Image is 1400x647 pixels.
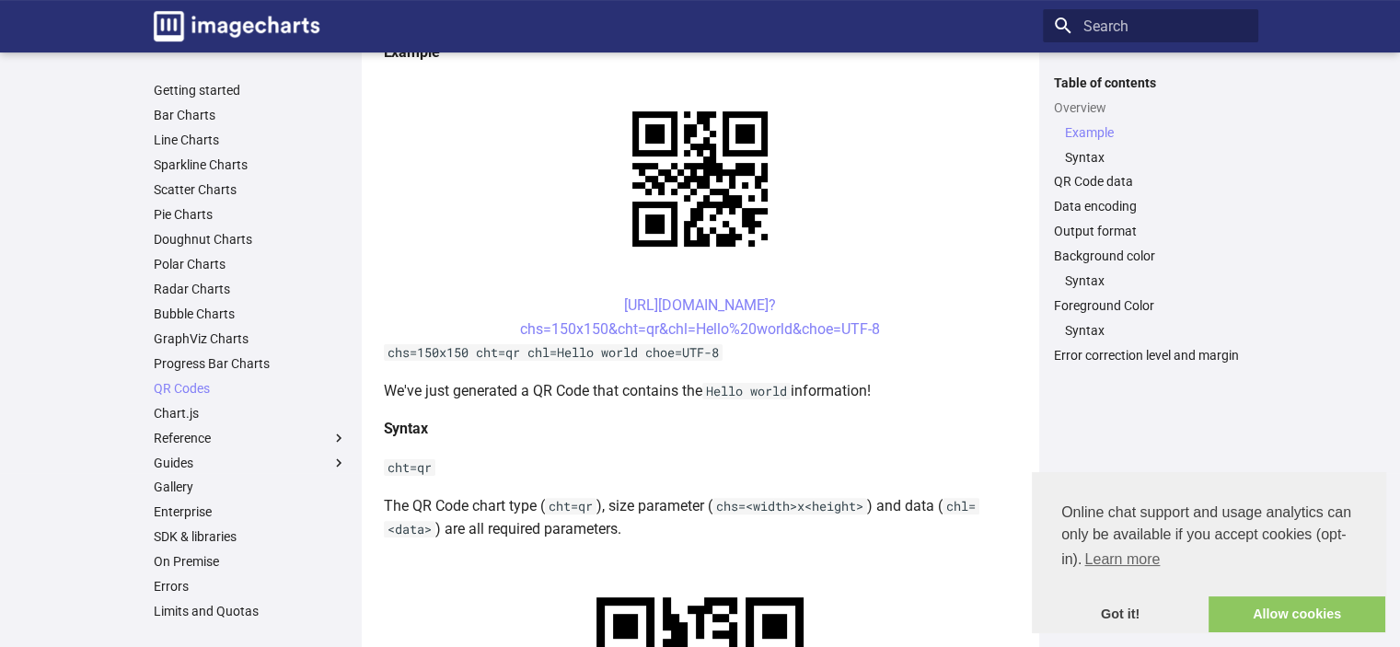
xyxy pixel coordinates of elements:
[1082,546,1163,573] a: learn more about cookies
[545,498,596,514] code: cht=qr
[1054,99,1247,116] a: Overview
[1032,472,1385,632] div: cookieconsent
[146,4,327,49] a: Image-Charts documentation
[1043,75,1258,364] nav: Table of contents
[154,156,347,173] a: Sparkline Charts
[154,430,347,446] label: Reference
[1065,124,1247,141] a: Example
[154,281,347,297] a: Radar Charts
[384,417,1017,441] h4: Syntax
[1054,322,1247,339] nav: Foreground Color
[154,380,347,397] a: QR Codes
[154,553,347,570] a: On Premise
[1054,248,1247,264] a: Background color
[1054,223,1247,239] a: Output format
[600,79,800,279] img: chart
[1032,596,1209,633] a: dismiss cookie message
[384,344,723,361] code: chs=150x150 cht=qr chl=Hello world choe=UTF-8
[1054,272,1247,289] nav: Background color
[1054,173,1247,190] a: QR Code data
[1065,149,1247,166] a: Syntax
[154,603,347,619] a: Limits and Quotas
[154,503,347,520] a: Enterprise
[154,256,347,272] a: Polar Charts
[154,578,347,595] a: Errors
[154,405,347,422] a: Chart.js
[154,107,347,123] a: Bar Charts
[520,296,880,338] a: [URL][DOMAIN_NAME]?chs=150x150&cht=qr&chl=Hello%20world&choe=UTF-8
[1054,124,1247,166] nav: Overview
[154,528,347,545] a: SDK & libraries
[1065,272,1247,289] a: Syntax
[1054,347,1247,364] a: Error correction level and margin
[154,306,347,322] a: Bubble Charts
[384,379,1017,403] p: We've just generated a QR Code that contains the information!
[712,498,867,514] code: chs=<width>x<height>
[1061,502,1356,573] span: Online chat support and usage analytics can only be available if you accept cookies (opt-in).
[154,82,347,98] a: Getting started
[154,181,347,198] a: Scatter Charts
[154,231,347,248] a: Doughnut Charts
[154,206,347,223] a: Pie Charts
[1054,297,1247,314] a: Foreground Color
[702,383,791,399] code: Hello world
[384,40,1017,64] h4: Example
[154,455,347,471] label: Guides
[154,355,347,372] a: Progress Bar Charts
[154,132,347,148] a: Line Charts
[384,494,1017,541] p: The QR Code chart type ( ), size parameter ( ) and data ( ) are all required parameters.
[384,459,435,476] code: cht=qr
[154,11,319,41] img: logo
[154,330,347,347] a: GraphViz Charts
[1209,596,1385,633] a: allow cookies
[1065,322,1247,339] a: Syntax
[154,479,347,495] a: Gallery
[1043,9,1258,42] input: Search
[1043,75,1258,91] label: Table of contents
[1054,198,1247,214] a: Data encoding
